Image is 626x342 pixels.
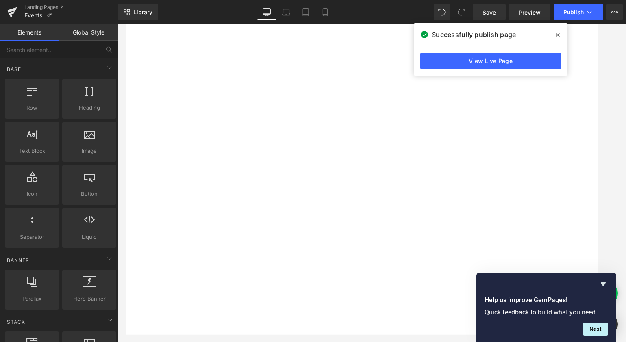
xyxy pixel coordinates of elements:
[606,4,623,20] button: More
[257,4,276,20] a: Desktop
[65,233,114,241] span: Liquid
[420,53,561,69] a: View Live Page
[315,4,335,20] a: Mobile
[65,190,114,198] span: Button
[7,190,57,198] span: Icon
[6,256,30,264] span: Banner
[434,4,450,20] button: Undo
[563,9,584,15] span: Publish
[65,147,114,155] span: Image
[59,24,118,41] a: Global Style
[485,295,608,305] h2: Help us improve GemPages!
[296,4,315,20] a: Tablet
[24,12,43,19] span: Events
[554,4,603,20] button: Publish
[485,279,608,336] div: Help us improve GemPages!
[133,9,152,16] span: Library
[453,4,469,20] button: Redo
[583,323,608,336] button: Next question
[276,4,296,20] a: Laptop
[432,30,516,39] span: Successfully publish page
[118,4,158,20] a: New Library
[65,294,114,303] span: Hero Banner
[7,233,57,241] span: Separator
[65,104,114,112] span: Heading
[6,318,26,326] span: Stack
[7,294,57,303] span: Parallax
[6,65,22,73] span: Base
[24,4,118,11] a: Landing Pages
[7,147,57,155] span: Text Block
[485,308,608,316] p: Quick feedback to build what you need.
[509,4,550,20] a: Preview
[7,104,57,112] span: Row
[483,8,496,17] span: Save
[598,279,608,289] button: Hide survey
[519,8,541,17] span: Preview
